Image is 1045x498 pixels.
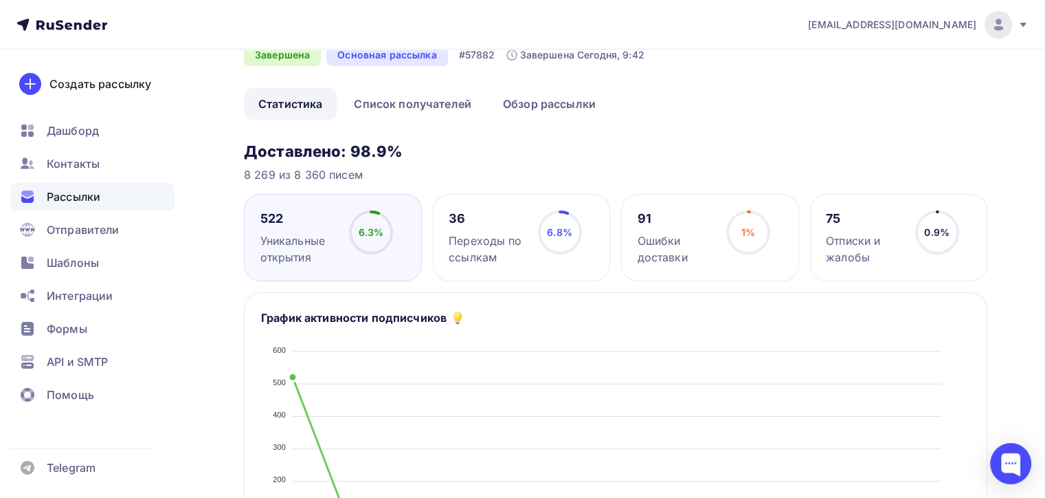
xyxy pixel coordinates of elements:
span: 6.3% [359,226,384,238]
div: 91 [638,210,715,227]
span: 6.8% [547,226,572,238]
span: Telegram [47,459,95,476]
div: Ошибки доставки [638,232,715,266]
span: Помощь [47,387,94,403]
a: Контакты [11,150,175,177]
a: [EMAIL_ADDRESS][DOMAIN_NAME] [808,11,1029,39]
a: Список получателей [339,88,486,120]
div: Уникальные открытия [260,232,337,266]
span: Интеграции [47,288,113,304]
div: Завершена Сегодня, 9:42 [506,48,644,62]
a: Формы [11,315,175,343]
div: Основная рассылка [326,44,447,66]
tspan: 400 [273,411,286,419]
span: 1% [741,226,755,238]
a: Обзор рассылки [488,88,610,120]
tspan: 500 [273,378,286,387]
div: Создать рассылку [49,76,151,92]
span: Дашборд [47,122,99,139]
span: API и SMTP [47,354,108,370]
div: 75 [826,210,903,227]
h3: Доставлено: 98.9% [244,142,987,161]
tspan: 600 [273,346,286,354]
div: #57882 [459,48,495,62]
span: Рассылки [47,188,100,205]
span: Шаблоны [47,255,99,271]
a: Отправители [11,216,175,243]
span: Формы [47,321,87,337]
span: 0.9% [924,226,950,238]
div: Завершена [244,44,321,66]
span: Контакты [47,155,100,172]
tspan: 300 [273,443,286,451]
h5: График активности подписчиков [261,310,447,326]
span: [EMAIL_ADDRESS][DOMAIN_NAME] [808,18,976,32]
div: 8 269 из 8 360 писем [244,166,987,183]
a: Дашборд [11,117,175,144]
a: Шаблоны [11,249,175,277]
div: Переходы по ссылкам [449,232,526,266]
div: Отписки и жалобы [826,232,903,266]
a: Статистика [244,88,337,120]
div: 36 [449,210,526,227]
a: Рассылки [11,183,175,210]
span: Отправители [47,221,120,238]
tspan: 200 [273,476,286,484]
div: 522 [260,210,337,227]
